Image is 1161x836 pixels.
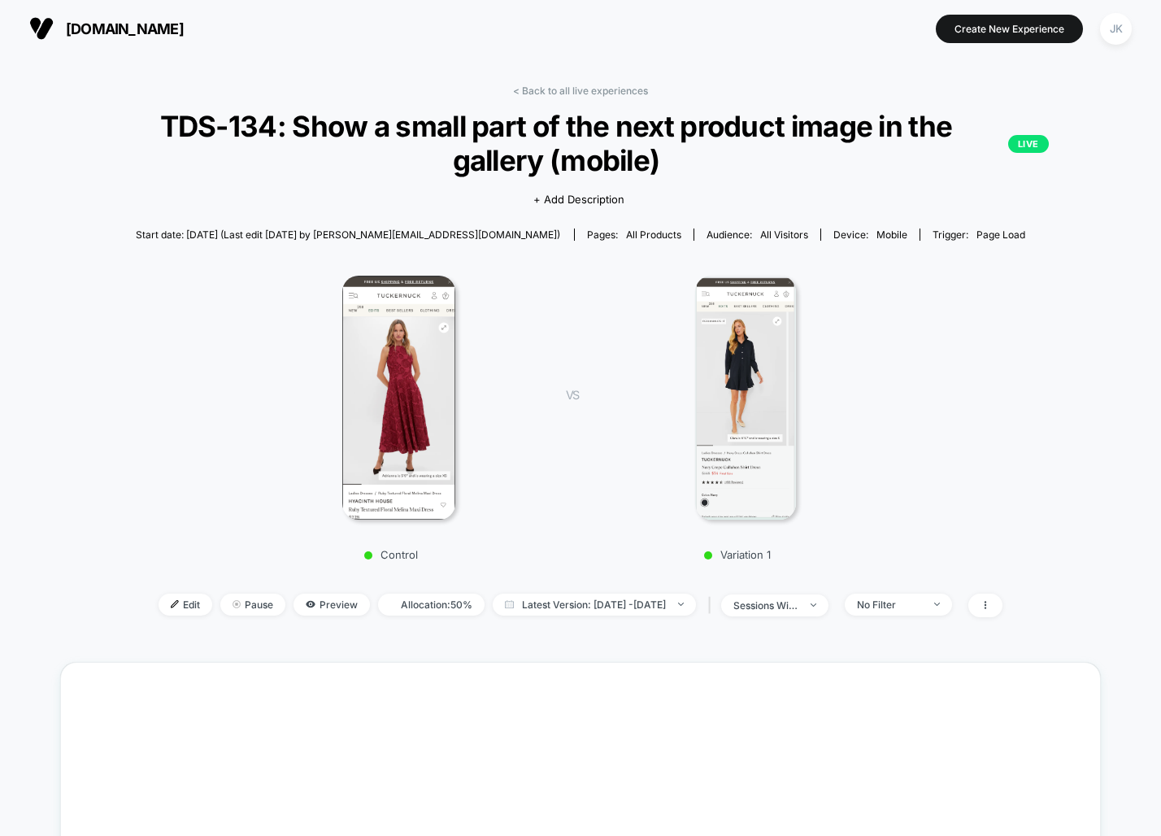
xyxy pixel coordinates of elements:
[733,599,798,612] div: sessions with impression
[505,600,514,608] img: calendar
[566,388,579,402] span: VS
[820,229,920,241] span: Device:
[220,594,285,616] span: Pause
[24,15,189,41] button: [DOMAIN_NAME]
[933,229,1025,241] div: Trigger:
[159,594,212,616] span: Edit
[342,276,455,520] img: Control main
[66,20,184,37] span: [DOMAIN_NAME]
[934,603,940,606] img: end
[171,600,179,608] img: edit
[294,594,370,616] span: Preview
[707,229,808,241] div: Audience:
[136,229,560,241] span: Start date: [DATE] (Last edit [DATE] by [PERSON_NAME][EMAIL_ADDRESS][DOMAIN_NAME])
[112,109,1049,177] span: TDS-134: Show a small part of the next product image in the gallery (mobile)
[695,276,795,520] img: Variation 1 main
[976,229,1025,241] span: Page Load
[760,229,808,241] span: All Visitors
[493,594,696,616] span: Latest Version: [DATE] - [DATE]
[587,229,681,241] div: Pages:
[29,16,54,41] img: Visually logo
[533,192,624,208] span: + Add Description
[378,594,485,616] span: Allocation: 50%
[1008,135,1049,153] p: LIVE
[811,603,816,607] img: end
[626,229,681,241] span: all products
[704,594,721,617] span: |
[233,600,241,608] img: end
[513,85,648,97] a: < Back to all live experiences
[595,548,880,561] p: Variation 1
[857,599,922,611] div: No Filter
[1100,13,1132,45] div: JK
[1095,12,1137,46] button: JK
[876,229,907,241] span: mobile
[678,603,684,606] img: end
[249,548,533,561] p: Control
[936,15,1083,43] button: Create New Experience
